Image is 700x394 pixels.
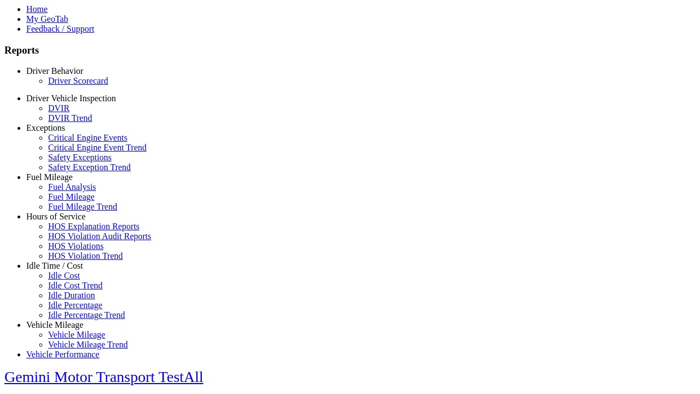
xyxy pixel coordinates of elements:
[48,76,108,85] a: Driver Scorecard
[48,182,96,192] a: Fuel Analysis
[26,14,68,24] a: My GeoTab
[26,24,94,33] a: Feedback / Support
[48,113,92,123] a: DVIR Trend
[48,281,103,290] a: Idle Cost Trend
[26,172,73,182] a: Fuel Mileage
[48,231,151,241] a: HOS Violation Audit Reports
[48,251,123,260] a: HOS Violation Trend
[48,300,102,310] a: Idle Percentage
[48,192,95,201] a: Fuel Mileage
[48,271,80,280] a: Idle Cost
[26,320,83,329] a: Vehicle Mileage
[26,4,48,14] a: Home
[48,143,147,152] a: Critical Engine Event Trend
[4,44,696,56] h3: Reports
[48,241,103,251] a: HOS Violations
[26,261,83,270] a: Idle Time / Cost
[4,368,203,385] a: Gemini Motor Transport TestAll
[48,153,112,162] a: Safety Exceptions
[48,133,127,142] a: Critical Engine Events
[26,350,100,359] a: Vehicle Performance
[48,202,117,211] a: Fuel Mileage Trend
[48,291,95,300] a: Idle Duration
[26,212,85,221] a: Hours of Service
[26,123,65,132] a: Exceptions
[26,66,83,76] a: Driver Behavior
[48,103,69,113] a: DVIR
[48,222,139,231] a: HOS Explanation Reports
[48,330,105,339] a: Vehicle Mileage
[48,310,125,320] a: Idle Percentage Trend
[48,340,128,349] a: Vehicle Mileage Trend
[48,163,131,172] a: Safety Exception Trend
[26,94,116,103] a: Driver Vehicle Inspection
